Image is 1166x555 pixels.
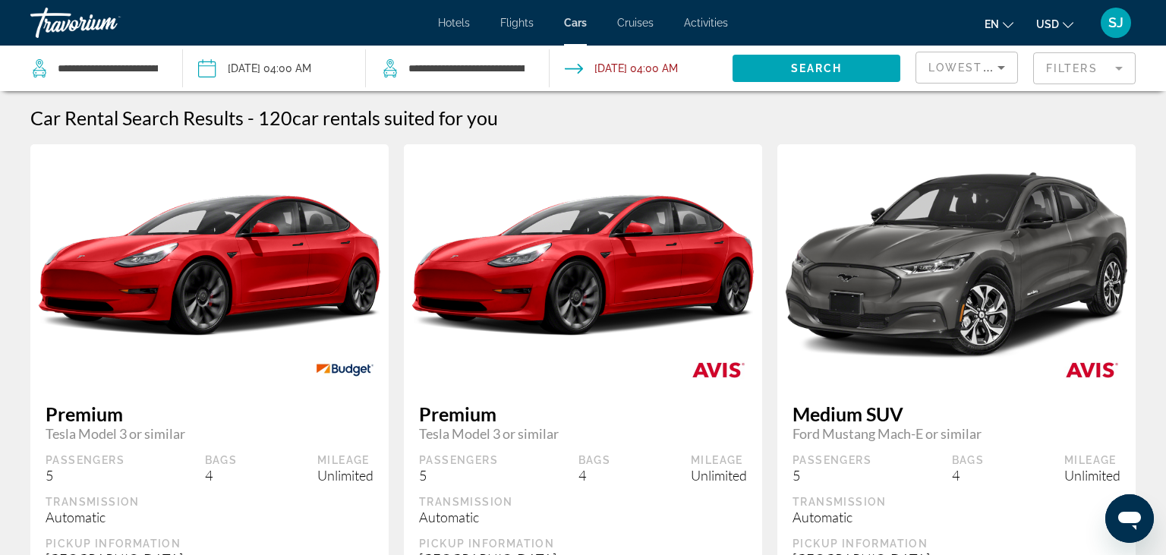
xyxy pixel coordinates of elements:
[419,425,747,442] span: Tesla Model 3 or similar
[1105,494,1154,543] iframe: Button to launch messaging window
[292,106,498,129] span: car rentals suited for you
[404,147,762,384] img: primary.png
[1048,353,1136,387] img: AVIS
[684,17,728,29] a: Activities
[691,467,747,484] div: Unlimited
[791,62,843,74] span: Search
[733,55,900,82] button: Search
[46,402,373,425] span: Premium
[793,425,1120,442] span: Ford Mustang Mach-E or similar
[691,453,747,467] div: Mileage
[793,402,1120,425] span: Medium SUV
[198,46,311,91] button: Pickup date: Nov 06, 2025 04:00 AM
[301,353,389,387] img: BUDGET
[419,467,498,484] div: 5
[793,453,871,467] div: Passengers
[46,425,373,442] span: Tesla Model 3 or similar
[564,17,587,29] a: Cars
[793,509,1120,525] div: Automatic
[30,147,389,384] img: primary.png
[205,453,238,467] div: Bags
[30,106,244,129] h1: Car Rental Search Results
[1036,18,1059,30] span: USD
[46,453,124,467] div: Passengers
[565,46,678,91] button: Drop-off date: Nov 11, 2025 04:00 AM
[419,453,498,467] div: Passengers
[419,509,747,525] div: Automatic
[419,495,747,509] div: Transmission
[1108,15,1123,30] span: SJ
[793,495,1120,509] div: Transmission
[46,537,373,550] div: Pickup Information
[1064,467,1120,484] div: Unlimited
[317,467,373,484] div: Unlimited
[793,467,871,484] div: 5
[675,353,762,387] img: AVIS
[1096,7,1136,39] button: User Menu
[419,402,747,425] span: Premium
[578,453,611,467] div: Bags
[985,13,1013,35] button: Change language
[438,17,470,29] a: Hotels
[205,467,238,484] div: 4
[928,58,1005,77] mat-select: Sort by
[46,495,373,509] div: Transmission
[1064,453,1120,467] div: Mileage
[247,106,254,129] span: -
[928,61,1026,74] span: Lowest Price
[1033,52,1136,85] button: Filter
[952,453,985,467] div: Bags
[793,537,1120,550] div: Pickup Information
[317,453,373,467] div: Mileage
[617,17,654,29] a: Cruises
[985,18,999,30] span: en
[46,467,124,484] div: 5
[419,537,747,550] div: Pickup Information
[258,106,498,129] h2: 120
[777,147,1136,384] img: primary.png
[1036,13,1073,35] button: Change currency
[578,467,611,484] div: 4
[500,17,534,29] a: Flights
[952,467,985,484] div: 4
[30,3,182,43] a: Travorium
[46,509,373,525] div: Automatic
